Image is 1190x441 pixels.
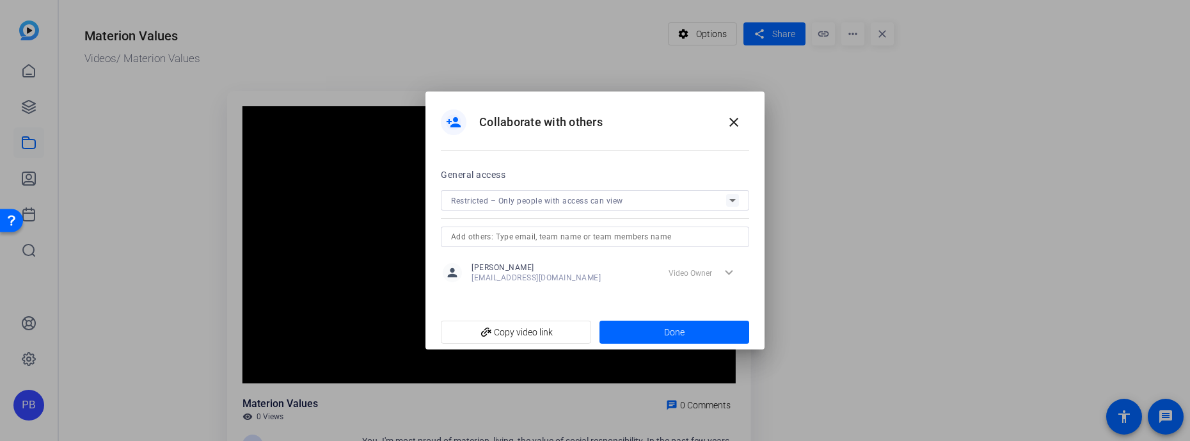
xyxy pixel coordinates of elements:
[472,262,601,273] span: [PERSON_NAME]
[446,115,461,130] mat-icon: person_add
[441,321,591,344] button: Copy video link
[479,115,603,130] h1: Collaborate with others
[726,115,742,130] mat-icon: close
[441,167,505,182] h2: General access
[451,229,739,245] input: Add others: Type email, team name or team members name
[472,273,601,283] span: [EMAIL_ADDRESS][DOMAIN_NAME]
[451,320,581,344] span: Copy video link
[599,321,750,344] button: Done
[475,322,497,344] mat-icon: add_link
[664,326,685,339] span: Done
[451,196,623,205] span: Restricted – Only people with access can view
[443,263,462,282] mat-icon: person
